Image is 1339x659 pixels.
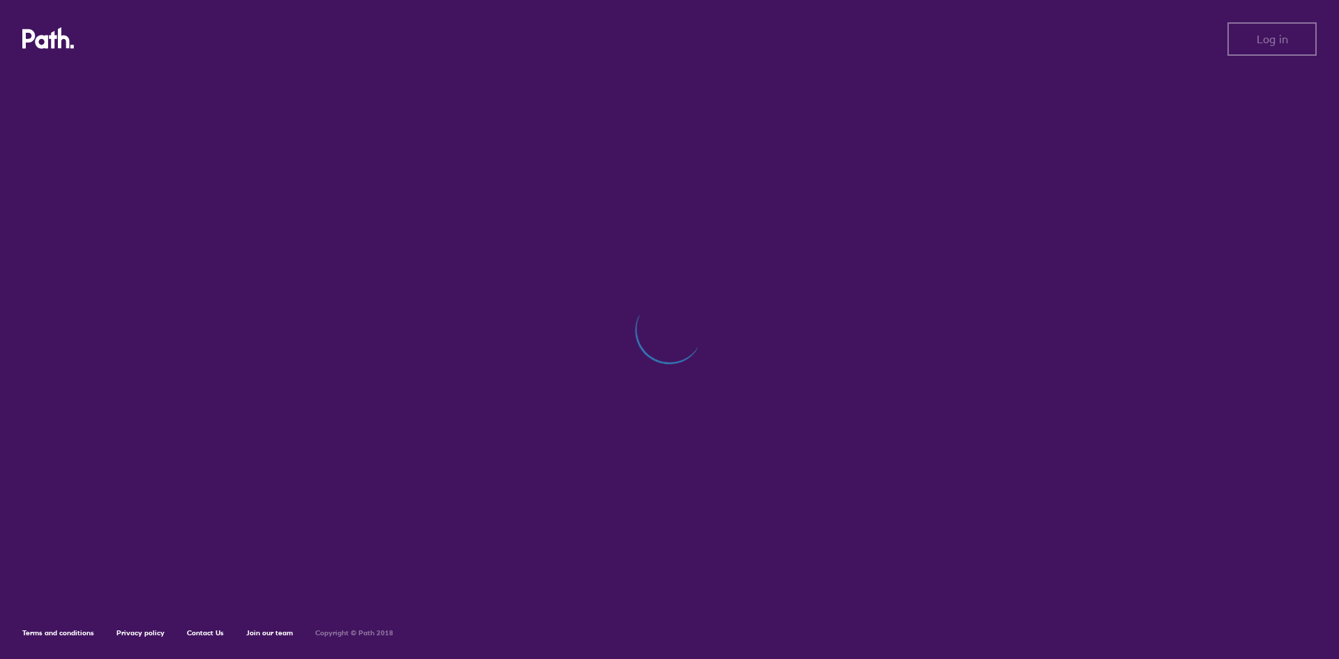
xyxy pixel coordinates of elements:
a: Join our team [246,628,293,637]
button: Log in [1227,22,1317,56]
h6: Copyright © Path 2018 [315,629,393,637]
a: Privacy policy [116,628,165,637]
a: Terms and conditions [22,628,94,637]
span: Log in [1257,33,1288,45]
a: Contact Us [187,628,224,637]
